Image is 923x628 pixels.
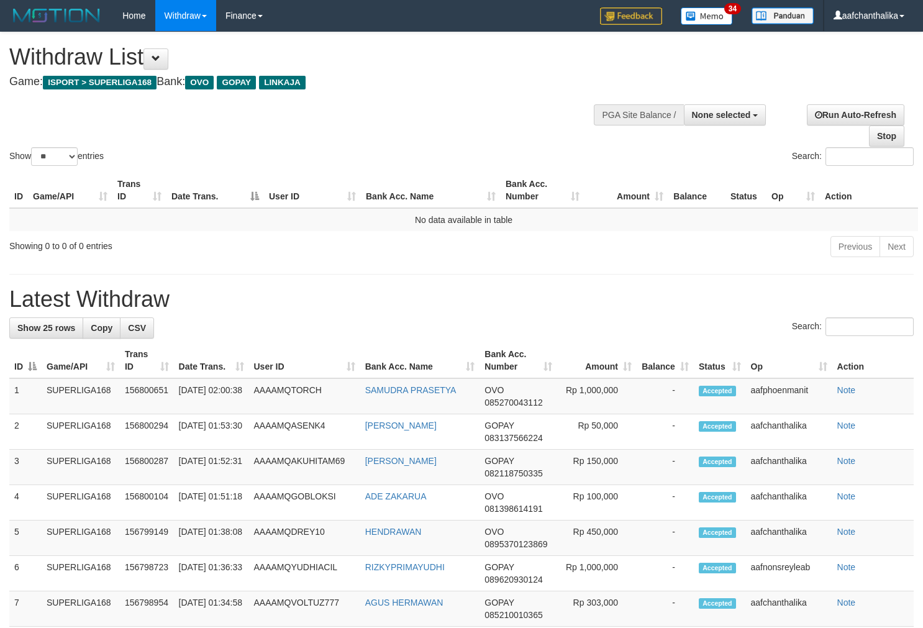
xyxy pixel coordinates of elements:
[249,450,360,485] td: AAAAMQAKUHITAM69
[600,7,662,25] img: Feedback.jpg
[174,556,249,591] td: [DATE] 01:36:33
[484,433,542,443] span: Copy 083137566224 to clipboard
[684,104,766,125] button: None selected
[42,450,120,485] td: SUPERLIGA168
[217,76,256,89] span: GOPAY
[9,378,42,414] td: 1
[9,147,104,166] label: Show entries
[746,521,832,556] td: aafchanthalika
[174,485,249,521] td: [DATE] 01:51:18
[557,450,637,485] td: Rp 150,000
[501,173,584,208] th: Bank Acc. Number: activate to sort column ascending
[837,456,856,466] a: Note
[249,485,360,521] td: AAAAMQGOBLOKSI
[699,527,736,538] span: Accepted
[365,527,422,537] a: HENDRAWAN
[837,562,856,572] a: Note
[837,598,856,608] a: Note
[746,378,832,414] td: aafphoenmanit
[9,485,42,521] td: 4
[365,491,427,501] a: ADE ZAKARUA
[249,521,360,556] td: AAAAMQDREY10
[120,414,174,450] td: 156800294
[699,386,736,396] span: Accepted
[31,147,78,166] select: Showentries
[694,343,746,378] th: Status: activate to sort column ascending
[174,378,249,414] td: [DATE] 02:00:38
[869,125,904,147] a: Stop
[637,591,694,627] td: -
[9,208,918,231] td: No data available in table
[746,450,832,485] td: aafchanthalika
[185,76,214,89] span: OVO
[120,317,154,339] a: CSV
[637,343,694,378] th: Balance: activate to sort column ascending
[174,450,249,485] td: [DATE] 01:52:31
[83,317,120,339] a: Copy
[837,421,856,430] a: Note
[9,235,375,252] div: Showing 0 to 0 of 0 entries
[120,591,174,627] td: 156798954
[699,492,736,503] span: Accepted
[120,343,174,378] th: Trans ID: activate to sort column ascending
[9,6,104,25] img: MOTION_logo.png
[637,450,694,485] td: -
[174,521,249,556] td: [DATE] 01:38:08
[746,591,832,627] td: aafchanthalika
[120,556,174,591] td: 156798723
[557,343,637,378] th: Amount: activate to sort column ascending
[746,556,832,591] td: aafnonsreyleab
[557,521,637,556] td: Rp 450,000
[365,456,437,466] a: [PERSON_NAME]
[484,598,514,608] span: GOPAY
[484,539,547,549] span: Copy 0895370123869 to clipboard
[112,173,166,208] th: Trans ID: activate to sort column ascending
[557,556,637,591] td: Rp 1,000,000
[484,562,514,572] span: GOPAY
[837,527,856,537] a: Note
[249,414,360,450] td: AAAAMQASENK4
[361,173,501,208] th: Bank Acc. Name: activate to sort column ascending
[746,343,832,378] th: Op: activate to sort column ascending
[9,287,914,312] h1: Latest Withdraw
[9,343,42,378] th: ID: activate to sort column descending
[725,173,766,208] th: Status
[484,421,514,430] span: GOPAY
[174,343,249,378] th: Date Trans.: activate to sort column ascending
[484,527,504,537] span: OVO
[480,343,557,378] th: Bank Acc. Number: activate to sort column ascending
[792,147,914,166] label: Search:
[259,76,306,89] span: LINKAJA
[264,173,361,208] th: User ID: activate to sort column ascending
[365,421,437,430] a: [PERSON_NAME]
[42,556,120,591] td: SUPERLIGA168
[668,173,725,208] th: Balance
[365,562,445,572] a: RIZKYPRIMAYUDHI
[174,591,249,627] td: [DATE] 01:34:58
[9,414,42,450] td: 2
[166,173,264,208] th: Date Trans.: activate to sort column descending
[692,110,751,120] span: None selected
[484,468,542,478] span: Copy 082118750335 to clipboard
[766,173,820,208] th: Op: activate to sort column ascending
[557,414,637,450] td: Rp 50,000
[484,575,542,585] span: Copy 089620930124 to clipboard
[637,378,694,414] td: -
[249,343,360,378] th: User ID: activate to sort column ascending
[28,173,112,208] th: Game/API: activate to sort column ascending
[699,457,736,467] span: Accepted
[792,317,914,336] label: Search:
[837,491,856,501] a: Note
[484,385,504,395] span: OVO
[837,385,856,395] a: Note
[120,485,174,521] td: 156800104
[637,521,694,556] td: -
[365,598,443,608] a: AGUS HERMAWAN
[724,3,741,14] span: 34
[9,317,83,339] a: Show 25 rows
[681,7,733,25] img: Button%20Memo.svg
[825,317,914,336] input: Search:
[43,76,157,89] span: ISPORT > SUPERLIGA168
[825,147,914,166] input: Search:
[249,591,360,627] td: AAAAMQVOLTUZ777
